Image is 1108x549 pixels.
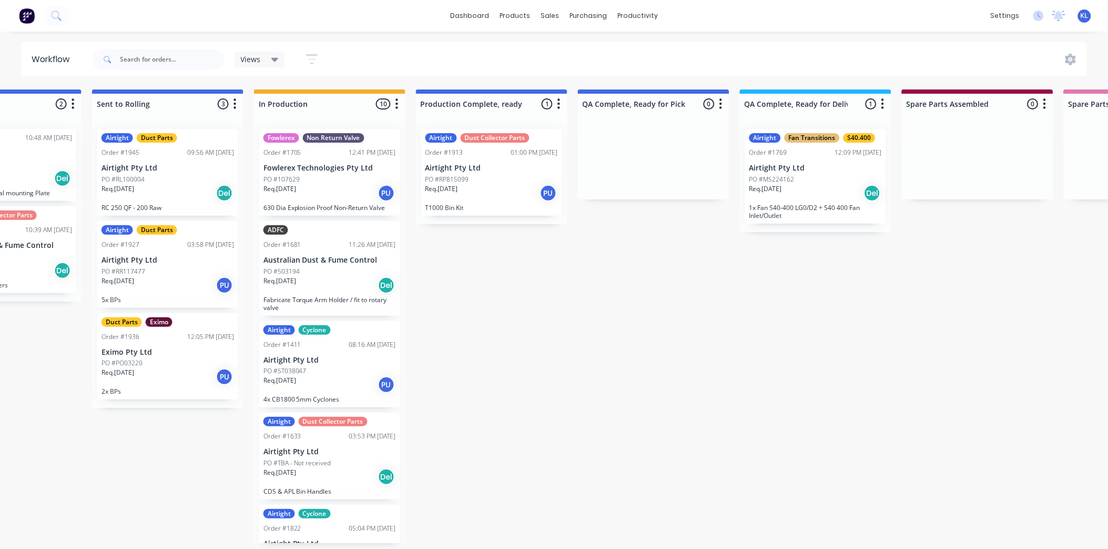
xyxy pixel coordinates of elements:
[120,49,224,70] input: Search for orders...
[101,225,133,235] div: Airtight
[378,277,395,294] div: Del
[25,133,72,143] div: 10:48 AM [DATE]
[425,164,558,173] p: Airtight Pty Ltd
[511,148,558,157] div: 01:00 PM [DATE]
[263,468,296,477] p: Req. [DATE]
[32,53,75,66] div: Workflow
[299,325,331,335] div: Cyclone
[101,240,139,249] div: Order #1927
[263,524,301,533] div: Order #1822
[187,332,234,342] div: 12:05 PM [DATE]
[241,54,261,65] span: Views
[101,317,142,327] div: Duct Parts
[263,487,396,495] p: CDS & APL Bin Handles
[349,524,396,533] div: 05:04 PM [DATE]
[259,321,400,408] div: AirtightCycloneOrder #141108:16 AM [DATE]Airtight Pty LtdPO #ST038047Req.[DATE]PU4x CB1800 5mm Cy...
[146,317,172,327] div: Eximo
[749,164,882,173] p: Airtight Pty Ltd
[985,8,1025,24] div: settings
[101,276,134,286] p: Req. [DATE]
[263,148,301,157] div: Order #1705
[263,175,300,184] p: PO #107629
[101,256,234,265] p: Airtight Pty Ltd
[378,185,395,202] div: PU
[540,185,557,202] div: PU
[101,175,145,184] p: PO #RL100004
[749,133,781,143] div: Airtight
[745,129,886,224] div: AirtightFan TransitionsS40.400Order #176912:09 PM [DATE]Airtight Pty LtdPO #MS224162Req.[DATE]Del...
[101,348,234,357] p: Eximo Pty Ltd
[785,133,840,143] div: Fan Transitions
[137,133,177,143] div: Duct Parts
[263,458,331,468] p: PO #TBA - Not received
[263,340,301,350] div: Order #1411
[378,376,395,393] div: PU
[263,256,396,265] p: Australian Dust & Fume Control
[299,417,368,426] div: Dust Collector Parts
[425,204,558,212] p: T1000 Bin Kit
[749,204,882,219] p: 1x Fan S40-400 LG0/D2 + S40 400 Fan Inlet/Outlet
[263,204,396,212] p: 630 Dia Explosion Proof Non-Return Valve
[187,240,234,249] div: 03:58 PM [DATE]
[101,148,139,157] div: Order #1945
[101,164,234,173] p: Airtight Pty Ltd
[54,170,71,187] div: Del
[101,296,234,304] p: 5x BPs
[137,225,177,235] div: Duct Parts
[216,185,233,202] div: Del
[216,277,233,294] div: PU
[843,133,876,143] div: S40.400
[101,184,134,194] p: Req. [DATE]
[749,175,795,184] p: PO #MS224162
[535,8,564,24] div: sales
[749,148,787,157] div: Order #1769
[97,221,238,308] div: AirtightDuct PartsOrder #192703:58 PM [DATE]Airtight Pty LtdPO #RR117477Req.[DATE]PU5x BPs
[101,368,134,377] p: Req. [DATE]
[1081,11,1089,21] span: KL
[349,340,396,350] div: 08:16 AM [DATE]
[101,332,139,342] div: Order #1936
[263,240,301,249] div: Order #1681
[349,148,396,157] div: 12:41 PM [DATE]
[835,148,882,157] div: 12:09 PM [DATE]
[263,395,396,403] p: 4x CB1800 5mm Cyclones
[263,432,301,441] div: Order #1633
[263,296,396,312] p: Fabricate Torque Arm Holder / fit to rotary valve
[101,133,133,143] div: Airtight
[349,240,396,249] div: 11:26 AM [DATE]
[259,413,400,500] div: AirtightDust Collector PartsOrder #163303:53 PM [DATE]Airtight Pty LtdPO #TBA - Not receivedReq.[...
[263,447,396,456] p: Airtight Pty Ltd
[263,509,295,518] div: Airtight
[299,509,331,518] div: Cyclone
[101,267,145,276] p: PO #RR117477
[263,164,396,173] p: Fowlerex Technologies Pty Ltd
[263,356,396,365] p: Airtight Pty Ltd
[54,262,71,279] div: Del
[263,366,307,376] p: PO #ST038047
[263,376,296,385] p: Req. [DATE]
[378,468,395,485] div: Del
[101,387,234,395] p: 2x BPs
[263,417,295,426] div: Airtight
[864,185,881,202] div: Del
[263,184,296,194] p: Req. [DATE]
[19,8,35,24] img: Factory
[612,8,663,24] div: productivity
[101,358,143,368] p: PO #PO03220
[564,8,612,24] div: purchasing
[263,225,288,235] div: ADFC
[259,129,400,216] div: FowlerexNon Return ValveOrder #170512:41 PM [DATE]Fowlerex Technologies Pty LtdPO #107629Req.[DAT...
[263,276,296,286] p: Req. [DATE]
[749,184,782,194] p: Req. [DATE]
[425,133,457,143] div: Airtight
[263,325,295,335] div: Airtight
[187,148,234,157] div: 09:56 AM [DATE]
[263,540,396,548] p: Airtight Pty Ltd
[303,133,364,143] div: Non Return Valve
[349,432,396,441] div: 03:53 PM [DATE]
[494,8,535,24] div: products
[263,267,300,276] p: PO #503194
[25,225,72,235] div: 10:39 AM [DATE]
[216,368,233,385] div: PU
[421,129,562,216] div: AirtightDust Collector PartsOrder #191301:00 PM [DATE]Airtight Pty LtdPO #RP815099Req.[DATE]PUT10...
